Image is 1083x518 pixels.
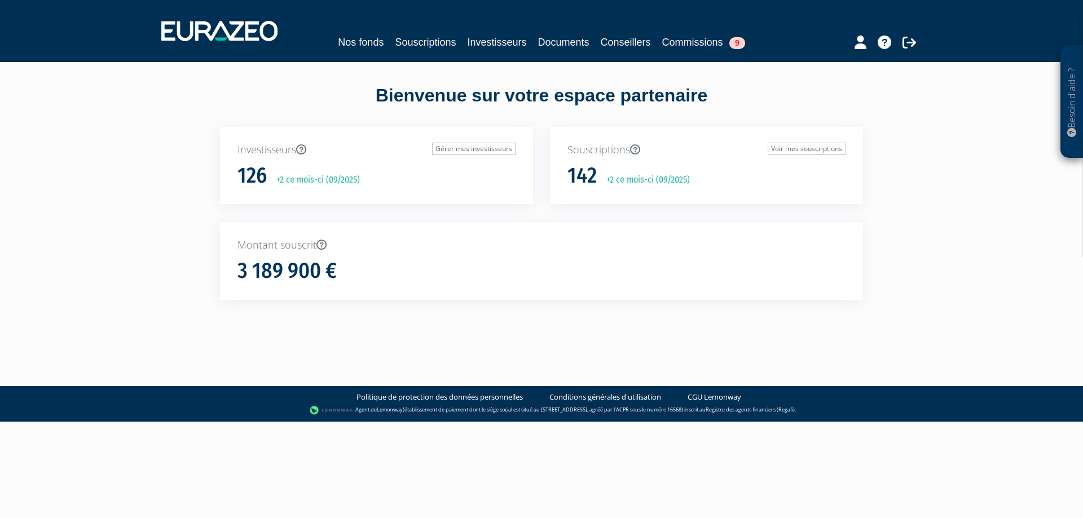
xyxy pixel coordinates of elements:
[601,34,651,50] a: Conseillers
[161,21,278,41] img: 1732889491-logotype_eurazeo_blanc_rvb.png
[310,405,353,416] img: logo-lemonway.png
[598,174,690,187] p: +2 ce mois-ci (09/2025)
[212,83,871,127] div: Bienvenue sur votre espace partenaire
[237,238,846,253] p: Montant souscrit
[662,34,745,50] a: Commissions9
[268,174,360,187] p: +2 ce mois-ci (09/2025)
[467,34,526,50] a: Investisseurs
[432,143,516,155] a: Gérer mes investisseurs
[706,406,795,413] a: Registre des agents financiers (Regafi)
[237,143,516,157] p: Investisseurs
[11,405,1072,416] div: - Agent de (établissement de paiement dont le siège social est situé au [STREET_ADDRESS], agréé p...
[395,34,456,50] a: Souscriptions
[377,406,403,413] a: Lemonway
[338,34,384,50] a: Nos fonds
[768,143,846,155] a: Voir mes souscriptions
[729,37,745,49] span: 9
[237,164,267,188] h1: 126
[356,392,523,402] a: Politique de protection des données personnelles
[538,34,589,50] a: Documents
[237,259,337,283] h1: 3 189 900 €
[1066,51,1078,153] p: Besoin d'aide ?
[567,143,846,157] p: Souscriptions
[688,392,741,402] a: CGU Lemonway
[549,392,661,402] a: Conditions générales d'utilisation
[567,164,597,188] h1: 142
